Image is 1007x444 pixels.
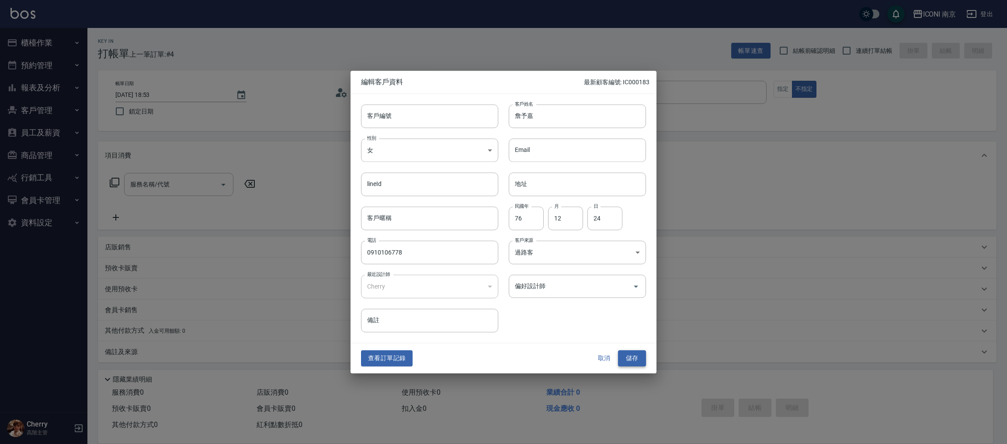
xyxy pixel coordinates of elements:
[515,203,528,209] label: 民國年
[584,78,649,87] p: 最新顧客編號: IC000183
[515,237,533,243] label: 客戶來源
[618,351,646,367] button: 儲存
[367,237,376,243] label: 電話
[590,351,618,367] button: 取消
[361,78,584,86] span: 編輯客戶資料
[594,203,598,209] label: 日
[361,138,498,162] div: 女
[629,279,643,293] button: Open
[361,351,413,367] button: 查看訂單記錄
[509,241,646,264] div: 過路客
[554,203,559,209] label: 月
[367,134,376,141] label: 性別
[515,100,533,107] label: 客戶姓名
[361,275,498,298] div: Cherry
[367,271,390,277] label: 最近設計師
